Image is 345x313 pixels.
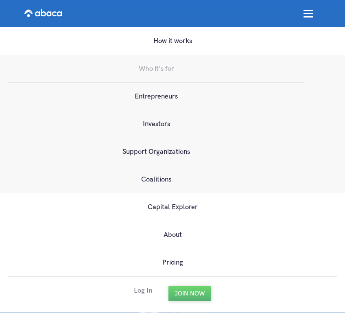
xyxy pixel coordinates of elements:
[296,2,321,25] div: menu
[8,166,304,193] a: Coalitions
[134,277,152,304] a: Log In
[168,286,211,301] a: Join Now
[153,27,192,55] a: How it works
[162,249,183,276] a: Pricing
[164,221,182,249] a: About
[8,55,304,83] a: Who it's for
[8,138,304,166] a: Support Organizations
[8,83,304,110] a: Entrepreneurs
[148,193,198,221] a: Capital Explorer
[8,110,304,138] a: Investors
[24,7,62,20] img: Abaca logo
